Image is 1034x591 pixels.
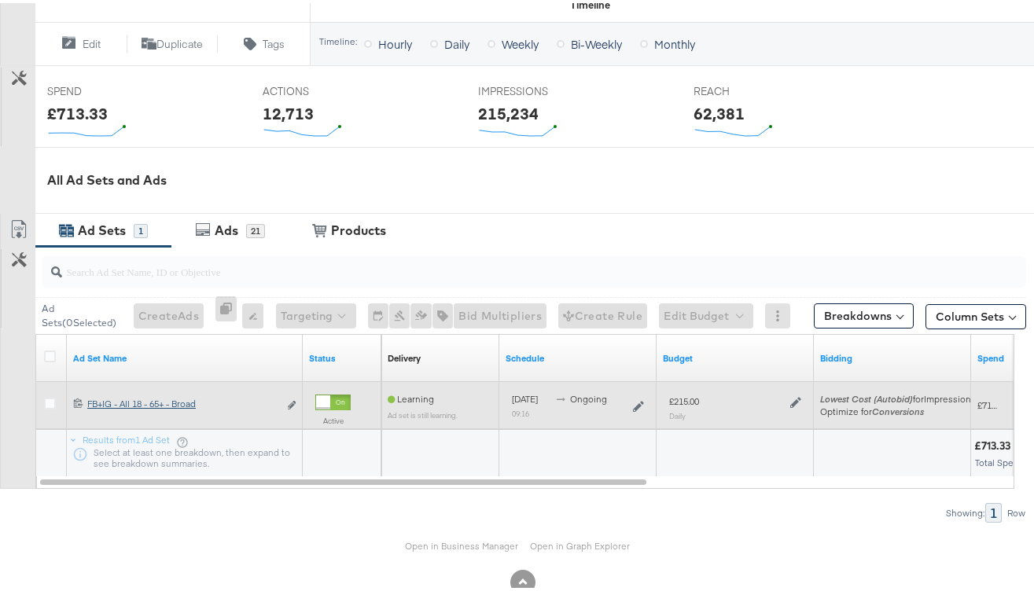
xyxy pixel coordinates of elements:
[263,99,314,122] div: 12,713
[985,500,1002,519] div: 1
[506,349,650,362] a: Shows when your Ad Set is scheduled to deliver.
[820,390,976,402] span: for Impressions
[388,349,421,362] a: Reflects the ability of your Ad Set to achieve delivery based on ad states, schedule and budget.
[444,33,469,49] span: Daily
[502,33,539,49] span: Weekly
[663,349,808,362] a: Shows the current budget of Ad Set.
[78,218,126,237] div: Ad Sets
[73,349,296,362] a: Your Ad Set name.
[309,349,375,362] a: Shows the current state of your Ad Set.
[405,537,518,549] a: Open in Business Manager
[263,34,285,49] span: Tags
[975,453,1025,465] span: Total Spend
[820,402,976,415] div: Optimize for
[814,300,914,325] button: Breakdowns
[925,301,1026,326] button: Column Sets
[47,81,165,96] span: SPEND
[820,349,965,362] a: Shows your bid and optimisation settings for this Ad Set.
[945,505,985,516] div: Showing:
[388,349,421,362] div: Delivery
[669,392,699,405] div: £215.00
[134,221,148,235] div: 1
[42,299,122,327] div: Ad Sets ( 0 Selected)
[218,31,310,50] button: Tags
[669,408,686,417] sub: Daily
[47,99,108,122] div: £713.33
[87,395,278,411] a: FB+IG - All 18 - 65+ - Broad
[530,537,630,549] a: Open in Graph Explorer
[215,293,242,333] div: 0
[478,99,539,122] div: 215,234
[35,31,127,50] button: Edit
[246,221,265,235] div: 21
[570,390,607,402] span: ongoing
[156,34,203,49] span: Duplicate
[388,390,434,402] span: Learning
[388,407,458,417] sub: Ad set is still learning.
[694,81,811,96] span: REACH
[872,402,924,414] em: Conversions
[1006,505,1026,516] div: Row
[974,435,1015,450] div: £713.33
[315,413,351,423] label: Active
[512,406,529,415] sub: 09:16
[694,99,745,122] div: 62,381
[318,33,358,44] div: Timeline:
[820,390,913,402] em: Lowest Cost (Autobid)
[478,81,596,96] span: IMPRESSIONS
[83,34,101,49] span: Edit
[571,33,622,49] span: Bi-Weekly
[215,218,238,237] div: Ads
[62,247,940,277] input: Search Ad Set Name, ID or Objective
[263,81,381,96] span: ACTIONS
[87,395,278,407] div: FB+IG - All 18 - 65+ - Broad
[127,31,219,50] button: Duplicate
[654,33,695,49] span: Monthly
[512,390,538,402] span: [DATE]
[331,218,386,237] div: Products
[977,396,1010,408] span: £713.33
[378,33,412,49] span: Hourly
